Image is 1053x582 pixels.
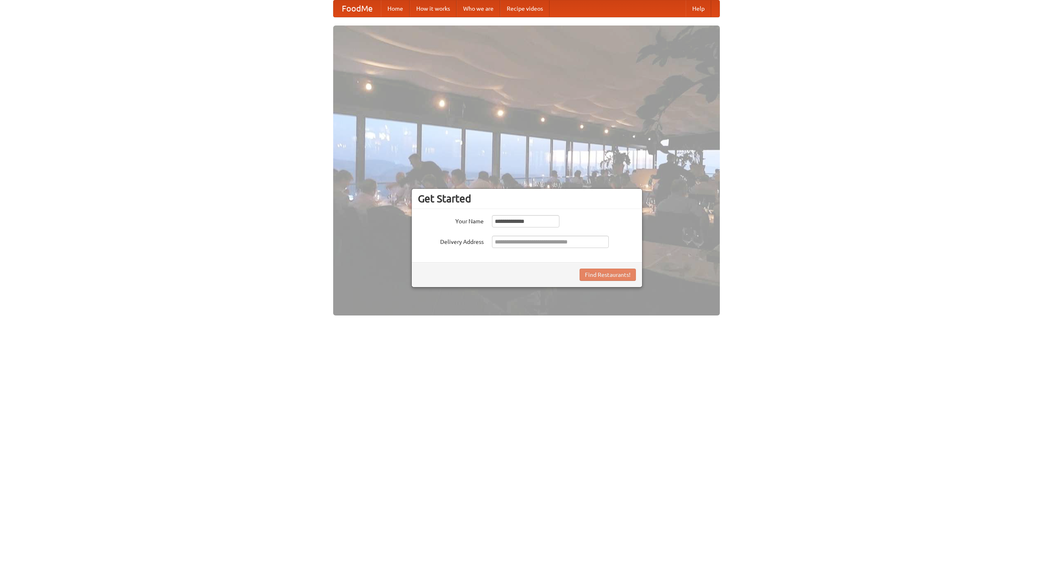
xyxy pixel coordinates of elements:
a: Who we are [457,0,500,17]
button: Find Restaurants! [580,269,636,281]
a: FoodMe [334,0,381,17]
a: Help [686,0,711,17]
a: How it works [410,0,457,17]
label: Delivery Address [418,236,484,246]
a: Home [381,0,410,17]
a: Recipe videos [500,0,550,17]
label: Your Name [418,215,484,225]
h3: Get Started [418,192,636,205]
